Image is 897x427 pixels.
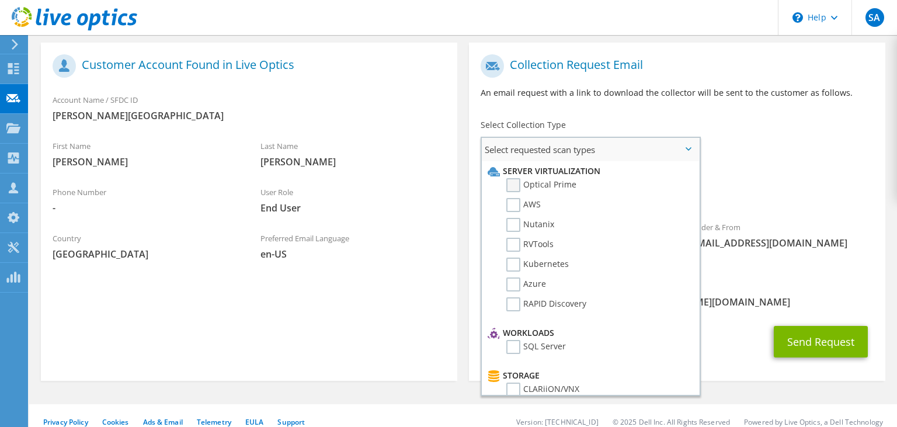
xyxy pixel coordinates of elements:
a: Telemetry [197,417,231,427]
li: Storage [485,369,693,383]
div: Requested Collections [469,166,885,209]
div: First Name [41,134,249,174]
label: Kubernetes [506,258,569,272]
li: Server Virtualization [485,164,693,178]
span: [PERSON_NAME] [53,155,237,168]
label: SQL Server [506,340,566,354]
span: [PERSON_NAME] [260,155,445,168]
a: Privacy Policy [43,417,88,427]
span: [EMAIL_ADDRESS][DOMAIN_NAME] [689,237,873,249]
div: Preferred Email Language [249,226,457,266]
div: Account Name / SFDC ID [41,88,457,128]
div: User Role [249,180,457,220]
svg: \n [792,12,803,23]
label: CLARiiON/VNX [506,383,579,397]
label: RAPID Discovery [506,297,586,311]
a: Cookies [102,417,129,427]
div: Sender & From [677,215,885,255]
li: Powered by Live Optics, a Dell Technology [744,417,883,427]
h1: Collection Request Email [481,54,868,78]
span: en-US [260,248,445,261]
p: An email request with a link to download the collector will be sent to the customer as follows. [481,86,874,99]
span: End User [260,202,445,214]
label: Nutanix [506,218,554,232]
li: © 2025 Dell Inc. All Rights Reserved [613,417,730,427]
span: SA [865,8,884,27]
span: [PERSON_NAME][GEOGRAPHIC_DATA] [53,109,446,122]
div: To [469,215,677,268]
button: Send Request [774,326,868,357]
label: Select Collection Type [481,119,566,131]
a: EULA [245,417,263,427]
div: Last Name [249,134,457,174]
label: Optical Prime [506,178,576,192]
div: Phone Number [41,180,249,220]
h1: Customer Account Found in Live Optics [53,54,440,78]
li: Version: [TECHNICAL_ID] [516,417,599,427]
div: Country [41,226,249,266]
label: AWS [506,198,541,212]
a: Ads & Email [143,417,183,427]
div: CC & Reply To [469,274,885,314]
li: Workloads [485,326,693,340]
label: Azure [506,277,546,291]
span: - [53,202,237,214]
span: Select requested scan types [482,138,699,161]
label: RVTools [506,238,554,252]
a: Support [277,417,305,427]
span: [GEOGRAPHIC_DATA] [53,248,237,261]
